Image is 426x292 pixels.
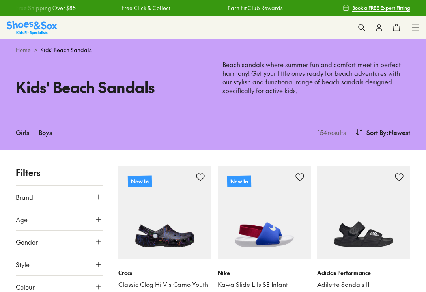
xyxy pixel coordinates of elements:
p: New In [128,175,152,187]
button: Age [16,208,103,230]
span: Style [16,260,30,269]
a: New In [218,166,311,259]
a: Free Click & Collect [13,4,62,12]
p: Beach sandals where summer fun and comfort meet in perfect harmony! Get your little ones ready fo... [222,60,410,95]
a: Free Shipping Over $85 [225,4,285,12]
span: Kids' Beach Sandals [40,46,92,54]
a: Shoes & Sox [7,21,57,34]
span: Gender [16,237,38,247]
a: Adilette Sandals II [317,280,410,289]
p: New In [227,175,251,187]
a: Classic Clog Hi Vis Camo Youth [118,280,211,289]
a: Book a FREE Expert Fitting [343,1,410,15]
p: Filters [16,166,103,179]
span: Age [16,215,28,224]
button: Gender [16,231,103,253]
p: Crocs [118,269,211,277]
a: Kawa Slide Lils SE Infant [218,280,311,289]
span: Book a FREE Expert Fitting [352,4,410,11]
img: SNS_Logo_Responsive.svg [7,21,57,34]
button: Style [16,253,103,275]
button: Brand [16,186,103,208]
div: > [16,46,410,54]
p: Adidas Performance [317,269,410,277]
h1: Kids' Beach Sandals [16,76,204,98]
span: Sort By [366,127,387,137]
a: Boys [39,124,52,141]
a: Earn Fit Club Rewards [119,4,174,12]
p: Nike [218,269,311,277]
a: New In [118,166,211,259]
span: Brand [16,192,33,202]
span: Colour [16,282,35,292]
a: Home [16,46,31,54]
p: 154 results [315,127,346,137]
span: : Newest [387,127,410,137]
a: Girls [16,124,29,141]
button: Sort By:Newest [355,124,410,141]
